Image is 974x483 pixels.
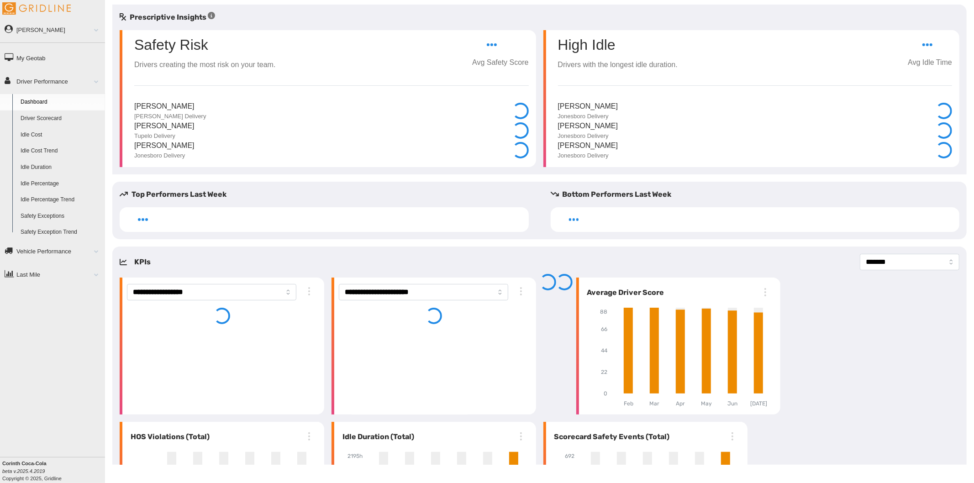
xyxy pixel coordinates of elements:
a: Idle Percentage Trend [16,192,105,208]
tspan: 2195h [347,453,363,459]
p: Drivers with the longest idle duration. [558,59,678,71]
a: Idle Cost [16,127,105,143]
a: Driver Scorecard [16,110,105,127]
tspan: 44 [601,348,608,354]
h5: Bottom Performers Last Week [551,189,967,200]
tspan: [DATE] [750,401,767,407]
p: [PERSON_NAME] [558,101,618,112]
h6: HOS Violations (Total) [127,431,210,442]
p: [PERSON_NAME] Delivery [134,112,206,121]
p: [PERSON_NAME] [558,140,618,152]
tspan: 692 [565,453,574,459]
h6: Average Driver Score [584,287,664,298]
tspan: Mar [649,401,659,407]
p: High Idle [558,37,678,52]
div: Copyright © 2025, Gridline [2,460,105,482]
tspan: 66 [601,326,607,333]
a: Idle Cost Trend [16,143,105,159]
tspan: Jun [727,401,737,407]
img: Gridline [2,2,71,15]
a: Idle Percentage [16,176,105,192]
p: Jonesboro Delivery [558,132,618,140]
h5: Top Performers Last Week [120,189,536,200]
p: [PERSON_NAME] [134,140,195,152]
p: [PERSON_NAME] [134,101,206,112]
tspan: 0 [604,391,607,397]
h5: Prescriptive Insights [120,12,215,23]
p: Safety Risk [134,37,208,52]
a: Dashboard [16,94,105,110]
p: Jonesboro Delivery [558,112,618,121]
p: Jonesboro Delivery [134,152,195,160]
p: [PERSON_NAME] [134,121,195,132]
b: Corinth Coca-Cola [2,461,47,466]
tspan: 22 [601,369,607,376]
p: Avg Safety Score [472,57,528,68]
p: Avg Idle Time [908,57,952,68]
h6: Scorecard Safety Events (Total) [551,431,670,442]
i: beta v.2025.4.2019 [2,468,45,474]
tspan: May [701,401,712,407]
tspan: 88 [600,309,607,315]
p: [PERSON_NAME] [558,121,618,132]
h6: Idle Duration (Total) [339,431,414,442]
a: Safety Exception Trend [16,224,105,241]
p: Drivers creating the most risk on your team. [134,59,275,71]
a: Idle Duration [16,159,105,176]
a: Safety Exceptions [16,208,105,225]
tspan: Feb [624,401,633,407]
p: Jonesboro Delivery [558,152,618,160]
h5: KPIs [134,257,151,268]
p: Tupelo Delivery [134,132,195,140]
tspan: Apr [676,401,685,407]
